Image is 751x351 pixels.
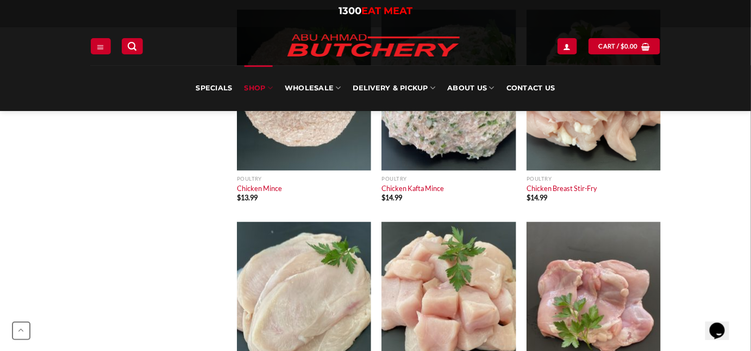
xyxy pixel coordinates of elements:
a: Chicken Kafta Mince [381,184,444,193]
a: Go to top [12,322,30,340]
iframe: chat widget [705,307,740,340]
a: Contact Us [506,65,555,111]
span: $ [381,194,385,202]
span: EAT MEAT [361,5,412,17]
a: Login [558,38,577,54]
img: Abu Ahmad Butchery [278,27,468,65]
span: $ [527,194,530,202]
span: $ [621,41,624,51]
bdi: 14.99 [527,194,547,202]
a: Search [122,38,142,54]
span: 1300 [339,5,361,17]
a: Cart / $0.00 [589,38,660,54]
bdi: 13.99 [237,194,258,202]
a: Menu [91,38,110,54]
a: Specials [196,65,232,111]
p: Poultry [237,176,371,182]
a: About Us [447,65,494,111]
a: Chicken Breast Stir-Fry [527,184,597,193]
bdi: 14.99 [381,194,402,202]
p: Poultry [381,176,516,182]
a: Chicken Mince [237,184,282,193]
a: Wholesale [285,65,341,111]
span: Cart / [599,41,638,51]
a: Delivery & Pickup [353,65,436,111]
span: $ [237,194,241,202]
p: Poultry [527,176,661,182]
a: SHOP [245,65,273,111]
bdi: 0.00 [621,42,638,50]
a: 1300EAT MEAT [339,5,412,17]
